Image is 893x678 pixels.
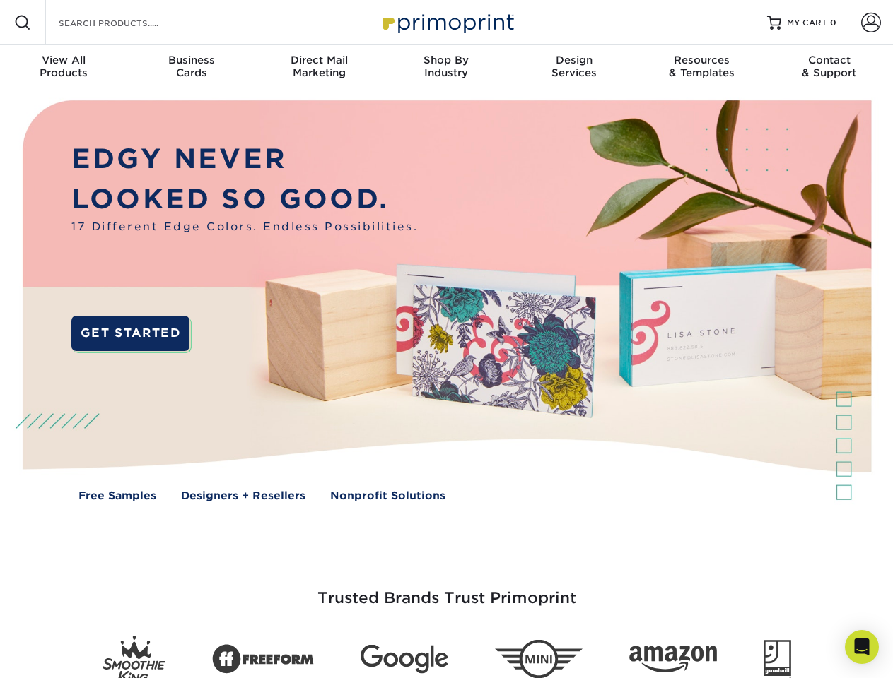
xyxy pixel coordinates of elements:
img: Google [361,645,448,674]
a: BusinessCards [127,45,255,90]
div: & Support [766,54,893,79]
span: Shop By [383,54,510,66]
span: 17 Different Edge Colors. Endless Possibilities. [71,219,418,235]
a: GET STARTED [71,316,189,351]
a: Resources& Templates [638,45,765,90]
a: Designers + Resellers [181,488,305,504]
p: LOOKED SO GOOD. [71,179,418,220]
a: Shop ByIndustry [383,45,510,90]
span: Contact [766,54,893,66]
a: Free Samples [78,488,156,504]
span: Direct Mail [255,54,383,66]
span: 0 [830,18,836,28]
div: Cards [127,54,255,79]
span: Resources [638,54,765,66]
a: Contact& Support [766,45,893,90]
div: Industry [383,54,510,79]
p: EDGY NEVER [71,139,418,179]
div: Services [510,54,638,79]
span: MY CART [787,17,827,29]
div: Marketing [255,54,383,79]
img: Amazon [629,646,717,673]
span: Business [127,54,255,66]
a: Direct MailMarketing [255,45,383,90]
span: Design [510,54,638,66]
a: DesignServices [510,45,638,90]
div: & Templates [638,54,765,79]
a: Nonprofit Solutions [330,488,445,504]
iframe: Google Customer Reviews [4,635,120,673]
input: SEARCH PRODUCTS..... [57,14,195,31]
img: Goodwill [764,640,791,678]
div: Open Intercom Messenger [845,630,879,664]
h3: Trusted Brands Trust Primoprint [33,555,860,624]
img: Primoprint [376,7,518,37]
